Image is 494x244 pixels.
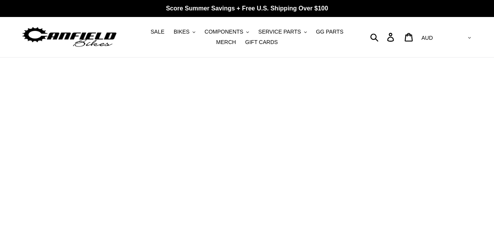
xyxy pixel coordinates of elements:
[254,27,310,37] button: SERVICE PARTS
[216,39,236,46] span: MERCH
[205,29,243,35] span: COMPONENTS
[241,37,282,47] a: GIFT CARDS
[151,29,164,35] span: SALE
[258,29,301,35] span: SERVICE PARTS
[147,27,168,37] a: SALE
[312,27,347,37] a: GG PARTS
[201,27,253,37] button: COMPONENTS
[21,25,118,49] img: Canfield Bikes
[245,39,278,46] span: GIFT CARDS
[316,29,343,35] span: GG PARTS
[170,27,199,37] button: BIKES
[212,37,240,47] a: MERCH
[174,29,189,35] span: BIKES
